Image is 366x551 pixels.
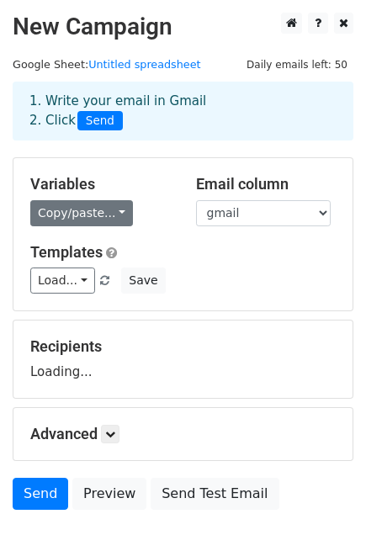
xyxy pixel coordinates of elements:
[13,478,68,510] a: Send
[30,268,95,294] a: Load...
[121,268,165,294] button: Save
[196,175,337,193] h5: Email column
[13,13,353,41] h2: New Campaign
[282,470,366,551] iframe: Chat Widget
[30,243,103,261] a: Templates
[241,58,353,71] a: Daily emails left: 50
[30,200,133,226] a: Copy/paste...
[77,111,123,131] span: Send
[30,337,336,356] h5: Recipients
[30,337,336,381] div: Loading...
[151,478,278,510] a: Send Test Email
[88,58,200,71] a: Untitled spreadsheet
[17,92,349,130] div: 1. Write your email in Gmail 2. Click
[30,425,336,443] h5: Advanced
[30,175,171,193] h5: Variables
[241,56,353,74] span: Daily emails left: 50
[13,58,201,71] small: Google Sheet:
[72,478,146,510] a: Preview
